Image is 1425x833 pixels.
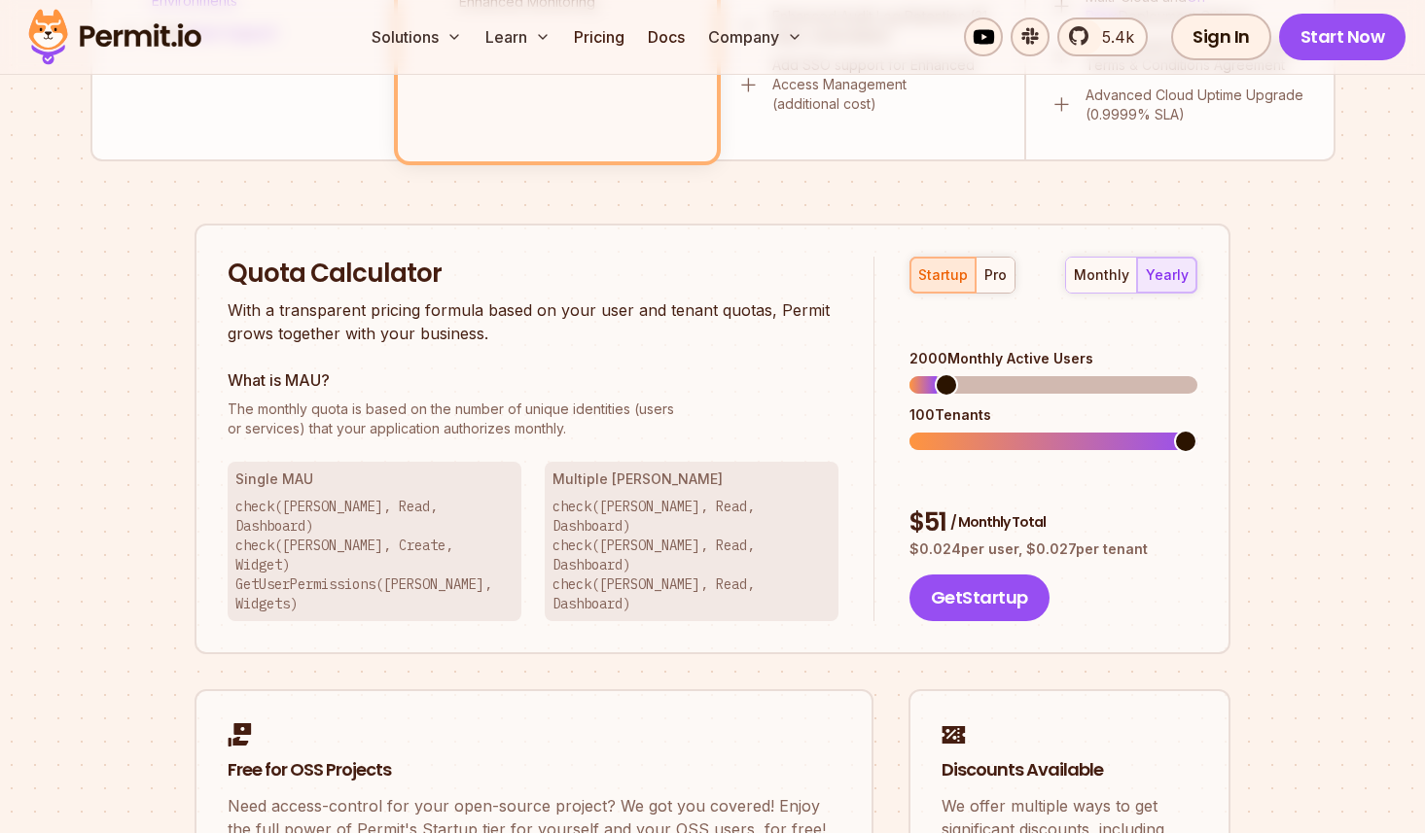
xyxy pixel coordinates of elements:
[909,574,1050,621] button: GetStartup
[1279,14,1407,60] a: Start Now
[552,497,831,613] p: check([PERSON_NAME], Read, Dashboard) check([PERSON_NAME], Read, Dashboard) check([PERSON_NAME], ...
[909,539,1197,559] p: $ 0.024 per user, $ 0.027 per tenant
[364,17,470,56] button: Solutions
[228,758,840,782] h2: Free for OSS Projects
[1086,86,1310,124] p: Advanced Cloud Uptime Upgrade (0.9999% SLA)
[700,17,810,56] button: Company
[772,55,1001,114] p: Add SSO support for Enhanced Access Management (additional cost)
[950,512,1046,532] span: / Monthly Total
[640,17,693,56] a: Docs
[235,469,514,489] h3: Single MAU
[1171,14,1271,60] a: Sign In
[228,399,838,438] p: or services) that your application authorizes monthly.
[552,469,831,489] h3: Multiple [PERSON_NAME]
[228,368,838,392] h3: What is MAU?
[566,17,632,56] a: Pricing
[19,4,210,70] img: Permit logo
[228,399,838,419] span: The monthly quota is based on the number of unique identities (users
[228,257,838,292] h2: Quota Calculator
[909,349,1197,368] div: 2000 Monthly Active Users
[909,505,1197,540] div: $ 51
[228,298,838,345] p: With a transparent pricing formula based on your user and tenant quotas, Permit grows together wi...
[984,265,1007,285] div: pro
[909,405,1197,425] div: 100 Tenants
[942,758,1197,782] h2: Discounts Available
[1057,17,1148,56] a: 5.4k
[1074,265,1129,285] div: monthly
[478,17,558,56] button: Learn
[235,497,514,613] p: check([PERSON_NAME], Read, Dashboard) check([PERSON_NAME], Create, Widget) GetUserPermissions([PE...
[1090,25,1134,49] span: 5.4k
